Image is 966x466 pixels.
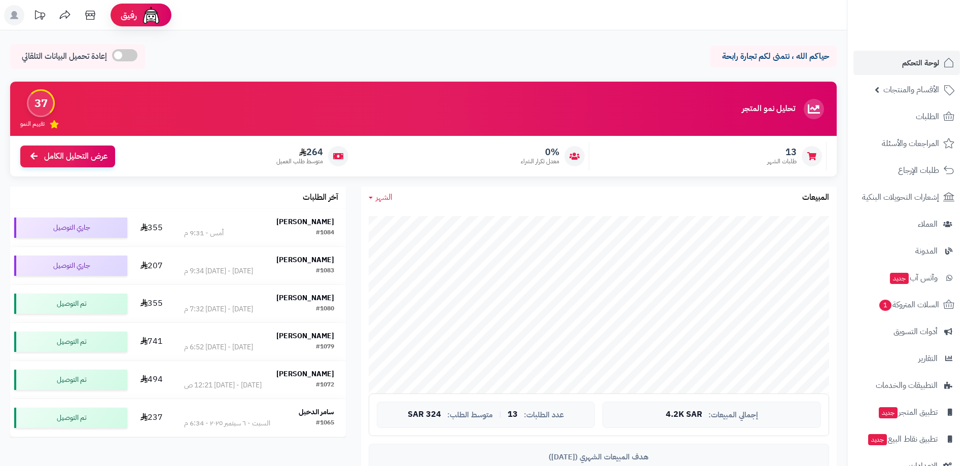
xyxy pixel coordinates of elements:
[853,104,960,129] a: الطلبات
[184,228,224,238] div: أمس - 9:31 م
[20,146,115,167] a: عرض التحليل الكامل
[918,217,938,231] span: العملاء
[853,158,960,183] a: طلبات الإرجاع
[853,427,960,451] a: تطبيق نقاط البيعجديد
[898,163,939,177] span: طلبات الإرجاع
[131,247,172,284] td: 207
[883,83,939,97] span: الأقسام والمنتجات
[890,273,909,284] span: جديد
[276,217,334,227] strong: [PERSON_NAME]
[299,407,334,417] strong: سامر الدخيل
[276,157,323,166] span: متوسط طلب العميل
[131,399,172,437] td: 237
[377,452,821,462] div: هدف المبيعات الشهري ([DATE])
[708,411,758,419] span: إجمالي المبيعات:
[22,51,107,62] span: إعادة تحميل البيانات التلقائي
[878,405,938,419] span: تطبيق المتجر
[14,370,127,390] div: تم التوصيل
[853,319,960,344] a: أدوات التسويق
[316,380,334,390] div: #1072
[882,136,939,151] span: المراجعات والأسئلة
[447,411,493,419] span: متوسط الطلب:
[918,351,938,366] span: التقارير
[893,325,938,339] span: أدوات التسويق
[853,131,960,156] a: المراجعات والأسئلة
[916,110,939,124] span: الطلبات
[853,212,960,236] a: العملاء
[14,332,127,352] div: تم التوصيل
[184,266,253,276] div: [DATE] - [DATE] 9:34 م
[915,244,938,258] span: المدونة
[902,56,939,70] span: لوحة التحكم
[521,157,559,166] span: معدل تكرار الشراء
[316,342,334,352] div: #1079
[44,151,108,162] span: عرض التحليل الكامل
[303,193,338,202] h3: آخر الطلبات
[27,5,52,28] a: تحديثات المنصة
[184,342,253,352] div: [DATE] - [DATE] 6:52 م
[853,373,960,398] a: التطبيقات والخدمات
[767,157,797,166] span: طلبات الشهر
[316,418,334,428] div: #1065
[316,266,334,276] div: #1083
[184,380,262,390] div: [DATE] - [DATE] 12:21 ص
[376,191,392,203] span: الشهر
[121,9,137,21] span: رفيق
[879,300,891,311] span: 1
[767,147,797,158] span: 13
[876,378,938,392] span: التطبيقات والخدمات
[14,294,127,314] div: تم التوصيل
[853,346,960,371] a: التقارير
[316,304,334,314] div: #1080
[499,411,502,418] span: |
[718,51,829,62] p: حياكم الله ، نتمنى لكم تجارة رابحة
[276,369,334,379] strong: [PERSON_NAME]
[853,266,960,290] a: وآتس آبجديد
[879,407,898,418] span: جديد
[524,411,564,419] span: عدد الطلبات:
[141,5,161,25] img: ai-face.png
[131,361,172,399] td: 494
[276,147,323,158] span: 264
[742,104,795,114] h3: تحليل نمو المتجر
[276,255,334,265] strong: [PERSON_NAME]
[878,298,939,312] span: السلات المتروكة
[14,408,127,428] div: تم التوصيل
[131,209,172,246] td: 355
[20,120,45,128] span: تقييم النمو
[14,256,127,276] div: جاري التوصيل
[14,218,127,238] div: جاري التوصيل
[408,410,441,419] span: 324 SAR
[853,293,960,317] a: السلات المتروكة1
[862,190,939,204] span: إشعارات التحويلات البنكية
[867,432,938,446] span: تطبيق نقاط البيع
[853,400,960,424] a: تطبيق المتجرجديد
[853,51,960,75] a: لوحة التحكم
[802,193,829,202] h3: المبيعات
[369,192,392,203] a: الشهر
[666,410,702,419] span: 4.2K SAR
[276,331,334,341] strong: [PERSON_NAME]
[853,185,960,209] a: إشعارات التحويلات البنكية
[521,147,559,158] span: 0%
[853,239,960,263] a: المدونة
[868,434,887,445] span: جديد
[316,228,334,238] div: #1084
[184,418,270,428] div: السبت - ٦ سبتمبر ٢٠٢٥ - 6:34 م
[184,304,253,314] div: [DATE] - [DATE] 7:32 م
[889,271,938,285] span: وآتس آب
[508,410,518,419] span: 13
[131,323,172,361] td: 741
[131,285,172,322] td: 355
[276,293,334,303] strong: [PERSON_NAME]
